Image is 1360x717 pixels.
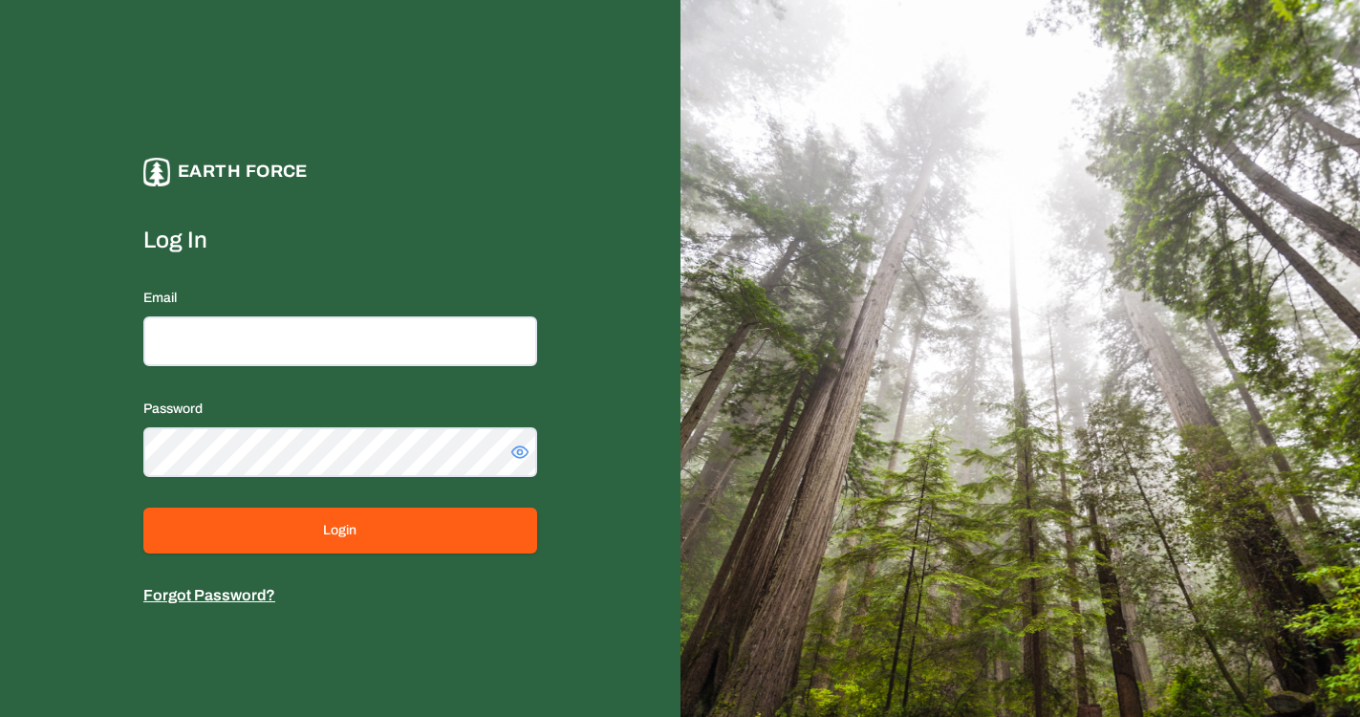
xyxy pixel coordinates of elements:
[143,291,177,305] label: Email
[143,158,170,185] img: earthforce-logo-white-uG4MPadI.svg
[143,584,537,607] p: Forgot Password?
[143,225,537,255] label: Log In
[143,402,203,416] label: Password
[178,158,308,185] p: Earth force
[143,508,537,554] button: Login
